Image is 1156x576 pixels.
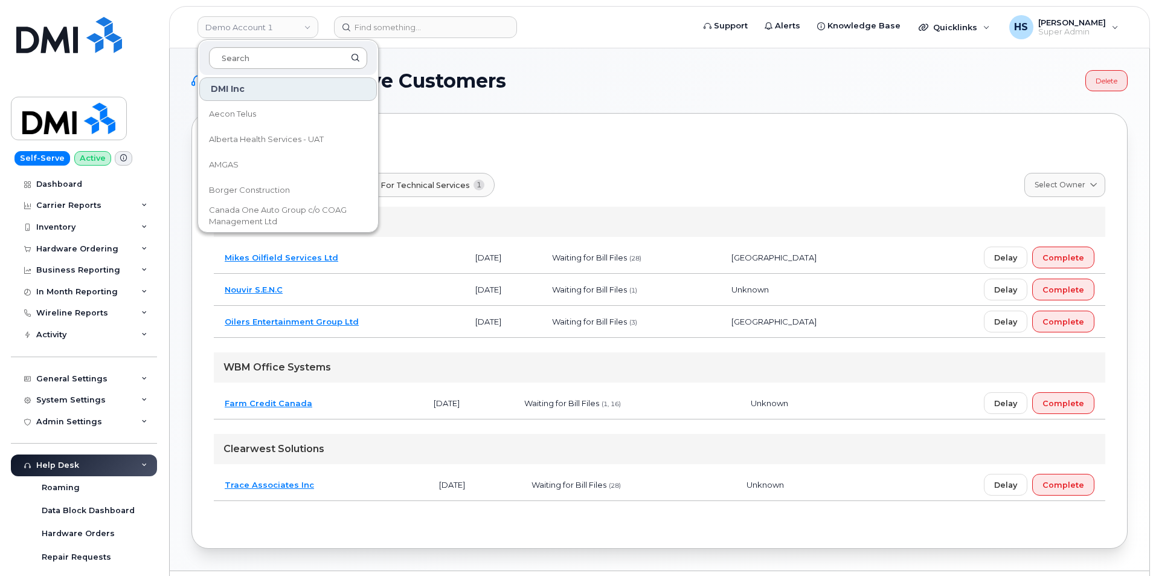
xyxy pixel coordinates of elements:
[1024,173,1105,197] a: Select Owner
[464,274,541,306] td: [DATE]
[1042,398,1084,409] span: Complete
[209,108,256,120] span: Aecon Telus
[199,178,377,202] a: Borger Construction
[629,254,641,262] span: (28)
[731,317,817,326] span: [GEOGRAPHIC_DATA]
[209,159,239,171] span: AMGAS
[552,317,627,326] span: Waiting for Bill Files
[984,247,1027,268] button: Delay
[984,311,1027,332] button: Delay
[552,285,627,294] span: Waiting for Bill Files
[209,204,348,228] span: Canada One Auto Group c/o COAG Management Ltd
[1035,180,1085,190] span: Select Owner
[474,180,485,190] span: 1
[552,253,627,262] span: Waiting for Bill Files
[984,279,1027,300] button: Delay
[994,316,1017,328] span: Delay
[423,387,514,419] td: [DATE]
[464,306,541,338] td: [DATE]
[524,398,599,408] span: Waiting for Bill Files
[984,474,1027,496] button: Delay
[731,285,769,294] span: Unknown
[209,184,290,196] span: Borger Construction
[994,252,1017,264] span: Delay
[1032,279,1094,300] button: Complete
[225,317,359,326] a: Oilers Entertainment Group Ltd
[209,134,324,146] span: Alberta Health Services - UAT
[531,480,606,490] span: Waiting for Bill Files
[1032,247,1094,268] button: Complete
[629,286,637,294] span: (1)
[1042,479,1084,491] span: Complete
[1085,70,1128,91] a: Delete
[381,180,470,191] span: For Technical Services
[747,480,784,490] span: Unknown
[225,398,312,408] a: Farm Credit Canada
[984,392,1027,414] button: Delay
[225,253,338,262] a: Mikes Oilfield Services Ltd
[1042,284,1084,296] span: Complete
[209,47,367,69] input: Search
[609,482,621,490] span: (28)
[751,398,788,408] span: Unknown
[602,400,621,408] span: (1, 16)
[225,285,283,294] a: Nouvir S.E.N.C
[214,434,1105,464] div: Clearwest Solutions
[199,77,377,101] div: DMI Inc
[1032,311,1094,332] button: Complete
[629,319,637,326] span: (3)
[214,352,1105,383] div: WBM Office Systems
[199,102,377,126] a: Aecon Telus
[731,253,817,262] span: [GEOGRAPHIC_DATA]
[1042,316,1084,328] span: Complete
[214,207,1105,237] div: DMI Inc
[994,398,1017,409] span: Delay
[1032,474,1094,496] button: Complete
[428,469,521,501] td: [DATE]
[1042,252,1084,264] span: Complete
[199,204,377,228] a: Canada One Auto Group c/o COAG Management Ltd
[199,128,377,152] a: Alberta Health Services - UAT
[199,153,377,177] a: AMGAS
[994,284,1017,296] span: Delay
[464,242,541,274] td: [DATE]
[994,479,1017,491] span: Delay
[225,480,314,490] a: Trace Associates Inc
[1032,392,1094,414] button: Complete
